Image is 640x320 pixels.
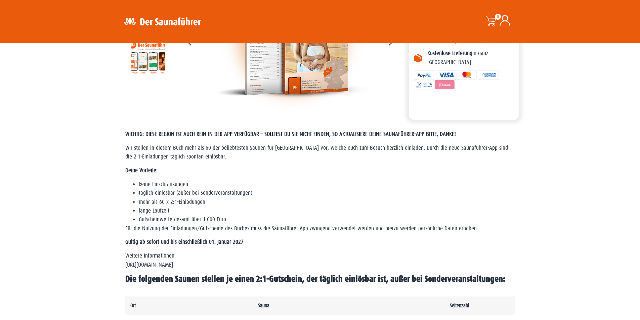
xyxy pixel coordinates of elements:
li: lange Laufzeit [139,207,515,215]
span: WICHTIG: DIESE REGION IST AUCH REIN IN DER APP VERFÜGBAR – SOLLTEST DU SIE NICHT FINDEN, SO AKTUA... [125,131,456,137]
p: in ganz [GEOGRAPHIC_DATA] [427,49,514,67]
span: 0 [495,14,501,20]
b: Ort [130,303,136,308]
b: Seitenzahl [450,303,469,308]
p: Für die Nutzung der Einladungen/Gutscheine des Buches muss die Saunaführer-App zwingend verwendet... [125,224,515,233]
b: Kostenlose Lieferung [427,50,472,56]
b: Die folgenden Saunen stellen je einen 2:1-Gutschein, der täglich einlösbar ist, außer bei Sonderv... [125,274,505,284]
li: mehr als 60 x 2:1-Einladungen [139,198,515,207]
li: täglich einlösbar (außer bei Sonderveranstaltungen) [139,189,515,197]
li: Gutscheinwerte gesamt über 1.000 Euro [139,215,515,224]
img: Anleitung7tn [131,41,165,75]
span: Wir stellen in diesem Buch mehr als 60 der beliebtesten Saunen für [GEOGRAPHIC_DATA] vor, welche ... [125,145,508,160]
li: keine Einschränkungen [139,180,515,189]
p: Weitere Informationen: [URL][DOMAIN_NAME] [125,252,515,269]
b: Sauna [258,303,269,308]
strong: Gültig ab sofort und bis einschließlich 01. Januar 2027 [125,239,244,245]
strong: Deine Vorteile: [125,167,158,174]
